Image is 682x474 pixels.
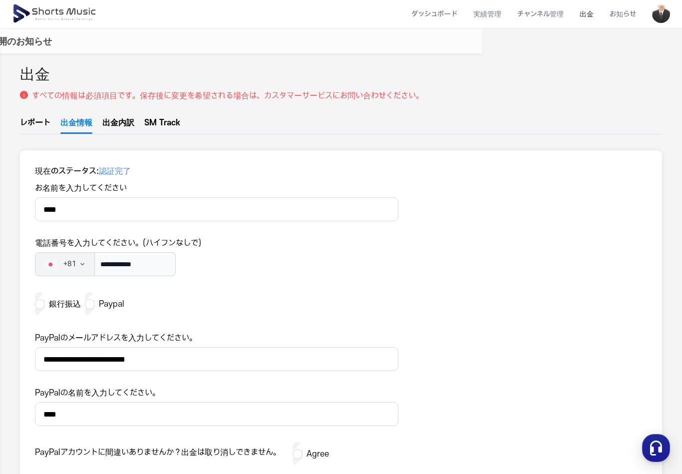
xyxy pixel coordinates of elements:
[20,91,28,99] img: 설명 아이콘
[403,1,465,27] a: ダッシュボード
[63,259,76,269] span: + 81
[35,332,398,344] p: PayPalのメールアドレスを入力してください。
[509,1,572,27] a: チャンネル管理
[35,347,398,371] input: PayPalのメールアドレスを入力してください。
[144,117,180,134] a: SM Track
[307,448,329,460] p: Agree
[36,34,252,48] a: プラットフォーム改修およびサービス再開のお知らせ
[99,167,131,176] span: 認証完了
[95,252,176,276] input: 電話番号を入力してください。(ハイフンなしで） +81
[35,237,398,249] p: 電話番号を入力してください。(ハイフンなしで）
[602,1,644,27] a: お知らせ
[20,35,32,47] img: 알림 아이콘
[99,298,124,310] label: Paypal
[102,117,134,134] a: 出金内訳
[293,442,303,466] input: PayPalアカウントに間違いありませんか？出金は取り消しできません。 Agree
[49,298,81,310] label: 銀行振込
[20,63,50,86] h2: 出金
[35,387,398,399] p: PayPalの名前を入力してください。
[35,447,281,459] p: PayPalアカウントに間違いありませんか？出金は取り消しできません。
[35,252,95,276] button: 電話番号を入力してください。(ハイフンなしで）
[20,117,50,134] a: レポート
[35,197,398,221] input: お名前を入力してください
[35,165,398,177] dt: 現在のステータス :
[465,1,509,27] a: 実績管理
[652,5,670,23] img: 사용자 이미지
[35,402,398,426] input: PayPalの名前を入力してください。
[572,1,602,27] a: 出金
[35,182,398,194] p: お名前を入力してください
[60,117,92,134] a: 出金情報
[32,90,423,102] p: すべての情報は必須項目です。保存後に変更を希望される場合は、カスタマーサービスにお問い合わせください。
